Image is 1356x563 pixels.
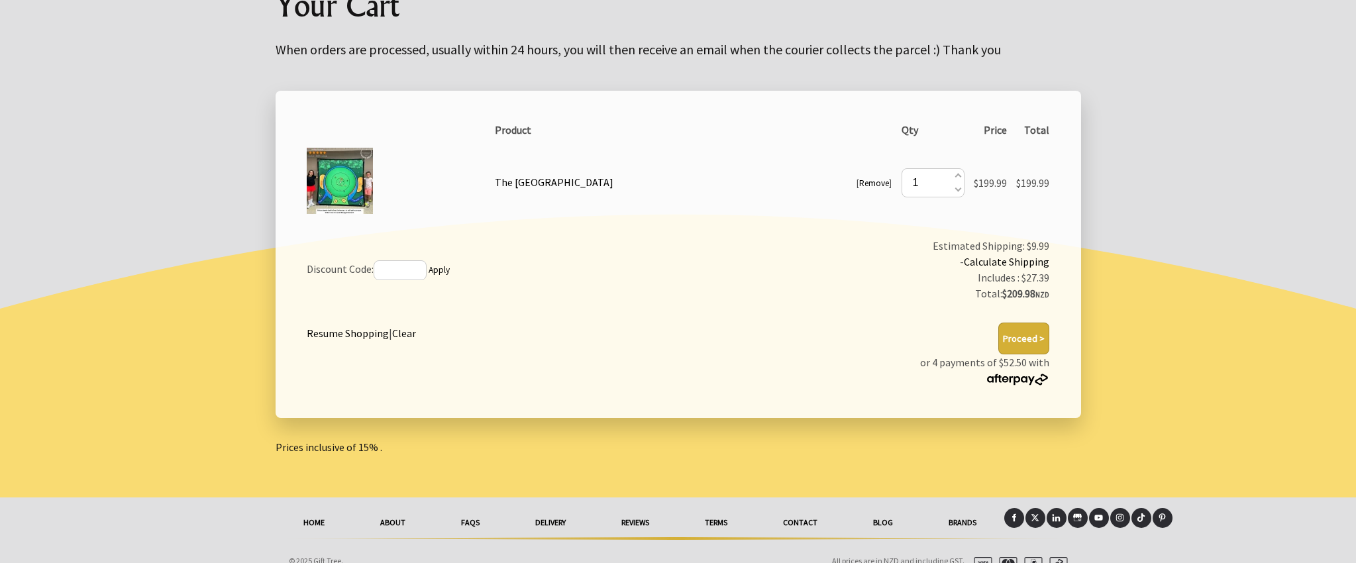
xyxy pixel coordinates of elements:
a: Apply [429,264,450,276]
th: Qty [896,117,968,142]
input: If you have a discount code, enter it here and press 'Apply'. [374,260,427,280]
a: Blog [845,508,921,537]
a: reviews [594,508,677,537]
td: $199.99 [969,142,1012,222]
td: Estimated Shipping: $9.99 - [713,233,1054,307]
a: delivery [507,508,594,537]
a: Calculate Shipping [964,255,1049,268]
a: Resume Shopping [307,327,389,340]
a: Clear [392,327,416,340]
div: Includes : $27.39 [719,270,1050,285]
a: FAQs [433,508,507,537]
p: or 4 payments of $52.50 with [920,354,1049,386]
span: NZD [1035,290,1049,299]
a: Instagram [1110,508,1130,528]
a: Brands [921,508,1004,537]
img: Afterpay [986,374,1049,385]
a: HOME [276,508,352,537]
strong: $209.98 [1002,287,1049,300]
a: X (Twitter) [1025,508,1045,528]
button: Proceed > [998,323,1049,354]
div: Total: [719,285,1050,303]
th: Total [1012,117,1054,142]
a: Pinterest [1153,508,1173,528]
a: Facebook [1004,508,1024,528]
p: Prices inclusive of 15% . [276,439,1081,455]
small: [ ] [857,178,892,189]
a: Terms [677,508,755,537]
div: | [307,323,416,341]
td: $199.99 [1012,142,1054,222]
a: Contact [755,508,845,537]
a: Youtube [1089,508,1109,528]
th: Product [490,117,896,142]
th: Price [969,117,1012,142]
a: The [GEOGRAPHIC_DATA] [495,176,613,189]
a: About [352,508,433,537]
a: LinkedIn [1047,508,1067,528]
td: Discount Code: [302,233,714,307]
big: When orders are processed, usually within 24 hours, you will then receive an email when the couri... [276,41,1001,58]
a: Tiktok [1131,508,1151,528]
a: Remove [859,178,889,189]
